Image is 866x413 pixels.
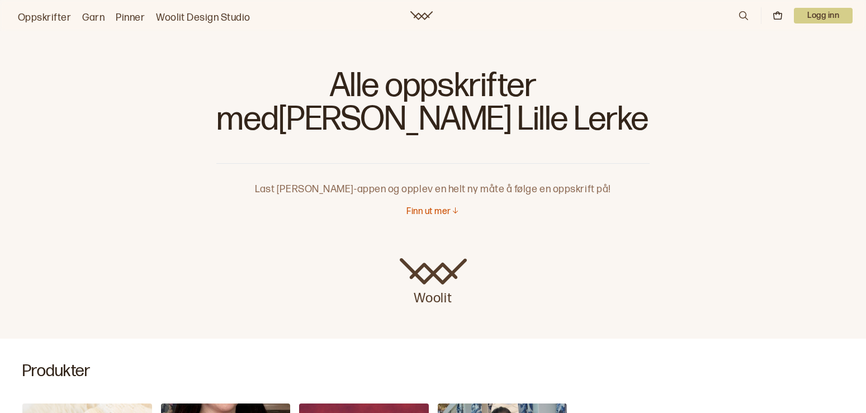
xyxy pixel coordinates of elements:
[410,11,433,20] a: Woolit
[156,10,250,26] a: Woolit Design Studio
[406,206,459,218] button: Finn ut mer
[82,10,105,26] a: Garn
[116,10,145,26] a: Pinner
[794,8,853,23] p: Logg inn
[400,285,467,307] p: Woolit
[794,8,853,23] button: User dropdown
[400,258,467,285] img: Woolit
[216,164,650,197] p: Last [PERSON_NAME]-appen og opplev en helt ny måte å følge en oppskrift på!
[400,258,467,307] a: Woolit
[216,67,650,145] h1: Alle oppskrifter med [PERSON_NAME] Lille Lerke
[406,206,451,218] p: Finn ut mer
[18,10,71,26] a: Oppskrifter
